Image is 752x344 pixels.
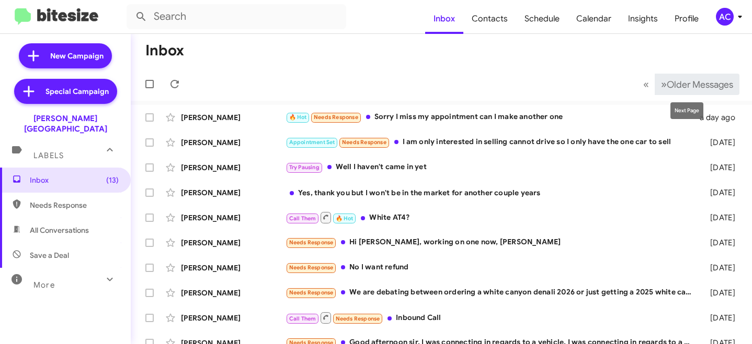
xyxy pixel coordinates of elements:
button: Previous [637,74,655,95]
span: Needs Response [336,315,380,322]
div: [DATE] [698,263,744,273]
div: [DATE] [698,187,744,198]
span: Call Them [289,215,316,222]
div: Hi [PERSON_NAME], working on one now, [PERSON_NAME] [286,236,698,248]
span: Needs Response [289,289,334,296]
div: Sorry I miss my appointment can I make another one [286,111,698,123]
div: [PERSON_NAME] [181,288,286,298]
div: [PERSON_NAME] [181,238,286,248]
h1: Inbox [145,42,184,59]
div: Inbound Call [286,311,698,324]
div: [PERSON_NAME] [181,112,286,123]
span: Needs Response [289,239,334,246]
div: Next Page [670,102,703,119]
a: Special Campaign [14,79,117,104]
div: [DATE] [698,137,744,148]
div: [PERSON_NAME] [181,187,286,198]
span: 🔥 Hot [336,215,354,222]
a: Schedule [516,4,568,34]
div: [DATE] [698,288,744,298]
span: Inbox [30,175,119,185]
span: Try Pausing [289,164,320,171]
span: New Campaign [50,51,104,61]
input: Search [127,4,346,29]
span: « [643,78,649,91]
div: [DATE] [698,212,744,223]
div: [PERSON_NAME] [181,212,286,223]
button: Next [655,74,739,95]
div: [PERSON_NAME] [181,162,286,173]
div: We are debating between ordering a white canyon denali 2026 or just getting a 2025 white canyon d... [286,287,698,299]
span: Needs Response [289,264,334,271]
span: Needs Response [314,114,358,121]
div: I am only interested in selling cannot drive so I only have the one car to sell [286,136,698,148]
span: Needs Response [30,200,119,210]
span: Needs Response [342,139,386,146]
span: All Conversations [30,225,89,235]
span: » [661,78,667,91]
div: [PERSON_NAME] [181,137,286,148]
a: Calendar [568,4,620,34]
nav: Page navigation example [637,74,739,95]
span: (13) [106,175,119,185]
a: Contacts [463,4,516,34]
button: AC [707,8,740,26]
div: [DATE] [698,162,744,173]
span: Call Them [289,315,316,322]
a: Profile [666,4,707,34]
div: a day ago [698,112,744,123]
div: No I want refund [286,262,698,274]
span: 🔥 Hot [289,114,307,121]
div: Yes, thank you but I won't be in the market for another couple years [286,187,698,198]
div: Well I haven't came in yet [286,161,698,173]
span: Older Messages [667,79,733,90]
a: Inbox [425,4,463,34]
div: [DATE] [698,238,744,248]
span: Appointment Set [289,139,335,146]
span: Save a Deal [30,250,69,260]
a: New Campaign [19,43,112,68]
div: AC [716,8,734,26]
div: [PERSON_NAME] [181,313,286,323]
span: Special Campaign [45,86,109,97]
span: More [33,280,55,290]
span: Labels [33,151,64,160]
div: White AT4? [286,211,698,224]
div: [DATE] [698,313,744,323]
a: Insights [620,4,666,34]
div: [PERSON_NAME] [181,263,286,273]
